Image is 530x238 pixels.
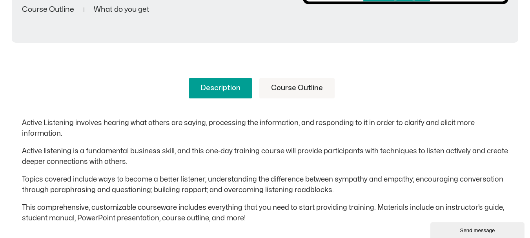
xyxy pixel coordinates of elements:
p: Active Listening involves hearing what others are saying, processing the information, and respond... [22,118,508,139]
p: Active listening is a fundamental business skill, and this one-day training course will provide p... [22,146,508,167]
p: This comprehensive, customizable courseware includes everything that you need to start providing ... [22,202,508,223]
a: Description [189,78,252,98]
a: What do you get [94,6,149,13]
iframe: chat widget [430,221,526,238]
a: Course Outline [259,78,335,98]
p: Topics covered include ways to become a better listener; understanding the difference between sym... [22,174,508,195]
a: Course Outline [22,6,74,13]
